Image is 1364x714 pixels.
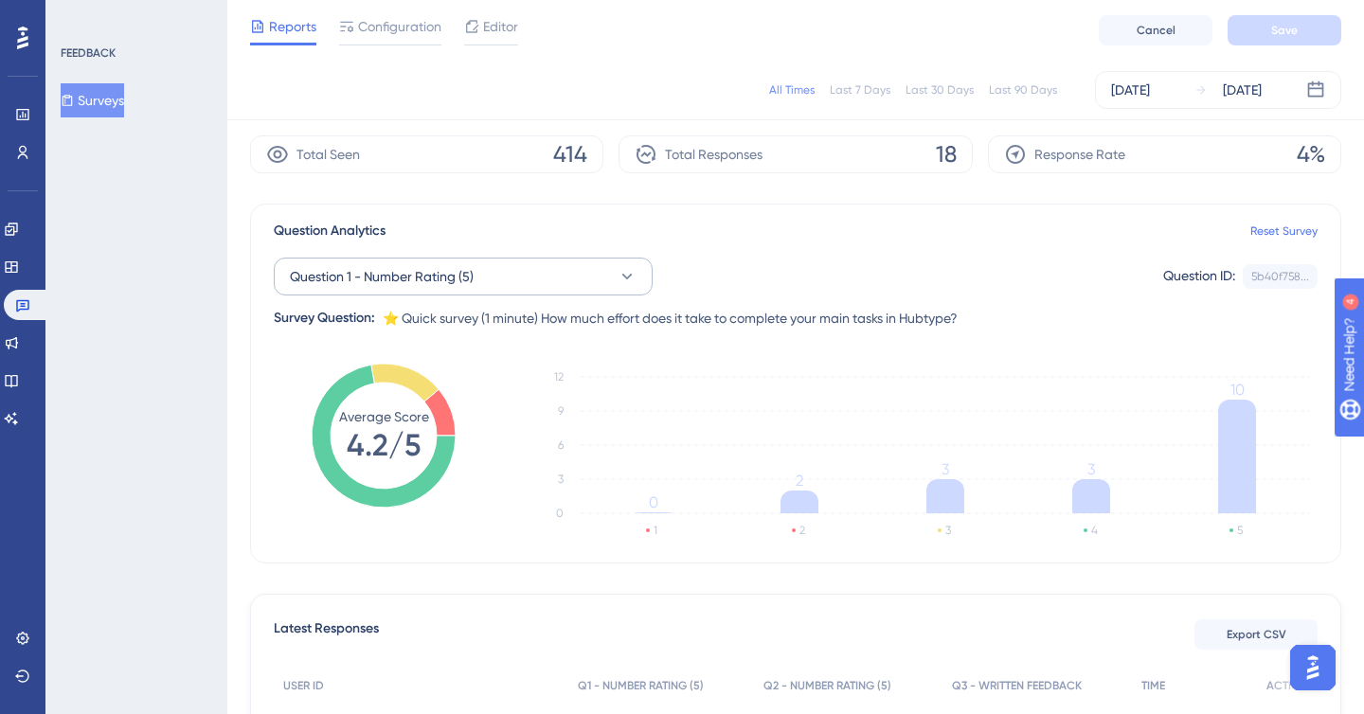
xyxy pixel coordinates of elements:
[1251,269,1309,284] div: 5b40f758...
[274,258,653,295] button: Question 1 - Number Rating (5)
[269,15,316,38] span: Reports
[1034,143,1125,166] span: Response Rate
[945,524,951,537] text: 3
[578,678,704,693] span: Q1 - NUMBER RATING (5)
[942,460,949,478] tspan: 3
[936,139,957,170] span: 18
[906,82,974,98] div: Last 30 Days
[339,409,429,424] tspan: Average Score
[1137,23,1176,38] span: Cancel
[61,83,124,117] button: Surveys
[1111,79,1150,101] div: [DATE]
[1194,619,1318,650] button: Export CSV
[132,9,137,25] div: 4
[763,678,891,693] span: Q2 - NUMBER RATING (5)
[1230,381,1245,399] tspan: 10
[556,507,564,520] tspan: 0
[274,220,386,242] span: Question Analytics
[296,143,360,166] span: Total Seen
[1271,23,1298,38] span: Save
[283,678,324,693] span: USER ID
[1297,139,1325,170] span: 4%
[1227,627,1286,642] span: Export CSV
[553,139,587,170] span: 414
[558,473,564,486] tspan: 3
[1284,639,1341,696] iframe: UserGuiding AI Assistant Launcher
[558,438,564,452] tspan: 6
[1223,79,1262,101] div: [DATE]
[1091,524,1098,537] text: 4
[1228,15,1341,45] button: Save
[665,143,763,166] span: Total Responses
[989,82,1057,98] div: Last 90 Days
[290,265,474,288] span: Question 1 - Number Rating (5)
[61,45,116,61] div: FEEDBACK
[796,472,803,490] tspan: 2
[358,15,441,38] span: Configuration
[554,370,564,384] tspan: 12
[1087,460,1095,478] tspan: 3
[799,524,805,537] text: 2
[1250,223,1318,239] a: Reset Survey
[558,404,564,418] tspan: 9
[952,678,1082,693] span: Q3 - WRITTEN FEEDBACK
[347,427,421,463] tspan: 4.2/5
[1141,678,1165,693] span: TIME
[483,15,518,38] span: Editor
[649,493,658,511] tspan: 0
[654,524,657,537] text: 1
[1266,678,1308,693] span: ACTION
[1099,15,1212,45] button: Cancel
[274,307,375,330] div: Survey Question:
[1163,264,1235,289] div: Question ID:
[383,307,958,330] span: ⭐️ Quick survey (1 minute) How much effort does it take to complete your main tasks in Hubtype?
[1237,524,1243,537] text: 5
[830,82,890,98] div: Last 7 Days
[274,617,379,652] span: Latest Responses
[45,5,118,27] span: Need Help?
[769,82,815,98] div: All Times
